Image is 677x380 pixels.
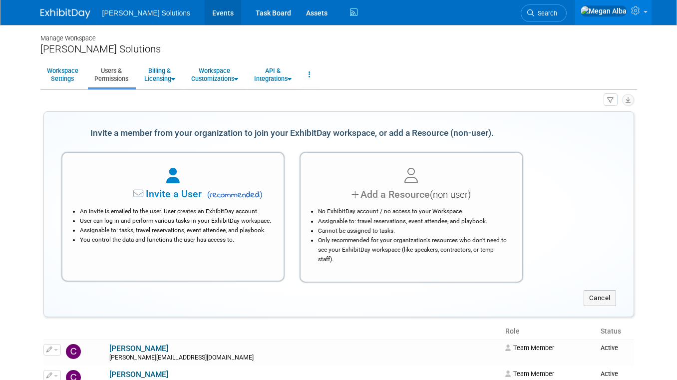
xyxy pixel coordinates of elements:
[248,62,298,87] a: API &Integrations
[430,189,471,200] span: (non-user)
[83,188,202,200] span: Invite a User
[534,9,557,17] span: Search
[40,43,637,55] div: [PERSON_NAME] Solutions
[80,235,272,245] li: You control the data and functions the user has access to.
[601,370,618,378] span: Active
[109,354,499,362] div: [PERSON_NAME][EMAIL_ADDRESS][DOMAIN_NAME]
[601,344,618,352] span: Active
[40,8,90,18] img: ExhibitDay
[313,187,510,202] div: Add a Resource
[109,344,168,353] a: [PERSON_NAME]
[584,290,616,306] button: Cancel
[204,189,263,201] span: recommended
[66,344,81,359] img: Cameron Sigurdson
[80,226,272,235] li: Assignable to: tasks, travel reservations, event attendee, and playbook.
[260,190,263,199] span: )
[318,217,510,226] li: Assignable to: travel reservations, event attendee, and playbook.
[597,323,634,340] th: Status
[580,5,627,16] img: Megan Alba
[40,25,637,43] div: Manage Workspace
[318,226,510,236] li: Cannot be assigned to tasks.
[185,62,245,87] a: WorkspaceCustomizations
[102,9,191,17] span: [PERSON_NAME] Solutions
[318,207,510,216] li: No ExhibitDay account / no access to your Workspace.
[40,62,85,87] a: WorkspaceSettings
[80,207,272,216] li: An invite is emailed to the user. User creates an ExhibitDay account.
[521,4,567,22] a: Search
[80,216,272,226] li: User can log in and perform various tasks in your ExhibitDay workspace.
[505,344,554,352] span: Team Member
[207,190,210,199] span: (
[138,62,182,87] a: Billing &Licensing
[501,323,596,340] th: Role
[318,236,510,264] li: Only recommended for your organization's resources who don't need to see your ExhibitDay workspac...
[88,62,135,87] a: Users &Permissions
[109,370,168,379] a: [PERSON_NAME]
[61,122,523,144] div: Invite a member from your organization to join your ExhibitDay workspace, or add a Resource (non-...
[505,370,554,378] span: Team Member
